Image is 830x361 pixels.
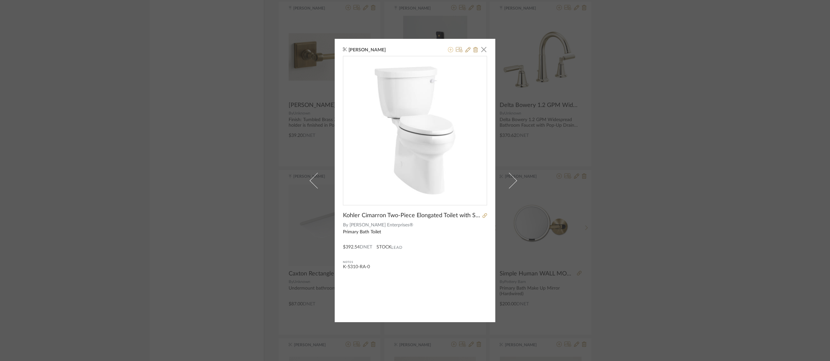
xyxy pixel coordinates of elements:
[343,222,348,229] span: By
[343,264,487,270] div: K-5310-RA-0
[343,245,360,249] span: $392.54
[343,56,487,200] img: b52506ed-7762-402d-ac4e-1465f70bd77b_436x436.jpg
[343,259,487,266] div: Notes
[343,212,480,219] span: Kohler Cimarron Two-Piece Elongated Toilet with Skirted Trapway, Comfort Height, AquaPiston, and ...
[360,245,372,249] span: DNET
[343,229,487,236] div: Primary Bath Toilet
[343,56,487,200] div: 0
[350,222,487,229] span: [PERSON_NAME] Enterprises®
[376,244,391,251] span: STOCK
[391,245,402,250] span: Lead
[349,47,396,53] span: [PERSON_NAME]
[477,43,490,56] button: Close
